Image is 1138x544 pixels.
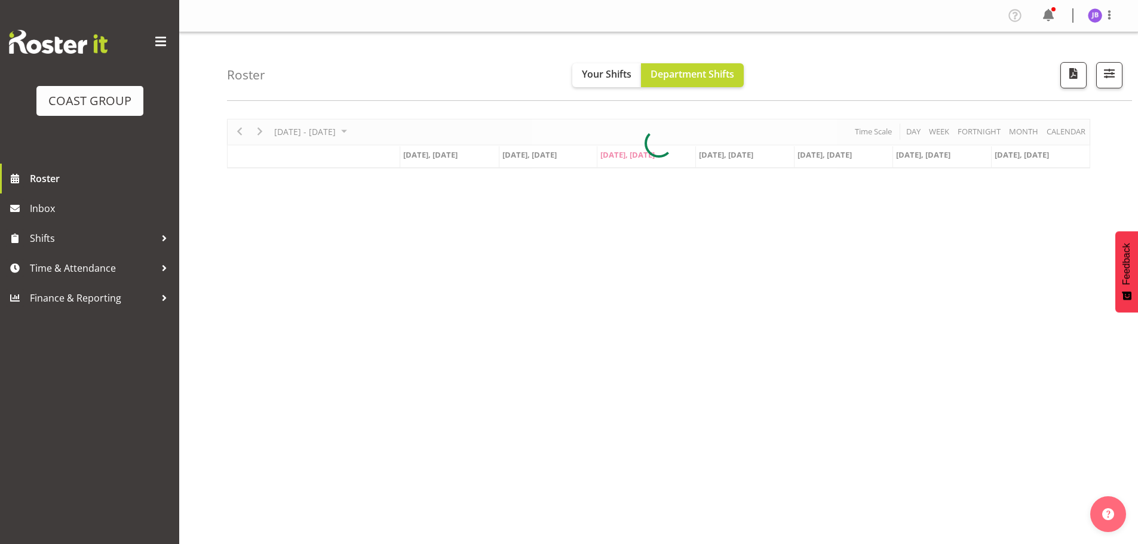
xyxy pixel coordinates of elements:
[572,63,641,87] button: Your Shifts
[651,67,734,81] span: Department Shifts
[227,68,265,82] h4: Roster
[1102,508,1114,520] img: help-xxl-2.png
[641,63,744,87] button: Department Shifts
[30,259,155,277] span: Time & Attendance
[1096,62,1122,88] button: Filter Shifts
[9,30,108,54] img: Rosterit website logo
[48,92,131,110] div: COAST GROUP
[1060,62,1087,88] button: Download a PDF of the roster according to the set date range.
[1115,231,1138,312] button: Feedback - Show survey
[1121,243,1132,285] span: Feedback
[30,170,173,188] span: Roster
[30,199,173,217] span: Inbox
[30,289,155,307] span: Finance & Reporting
[1088,8,1102,23] img: jarrod-bullock1157.jpg
[582,67,631,81] span: Your Shifts
[30,229,155,247] span: Shifts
